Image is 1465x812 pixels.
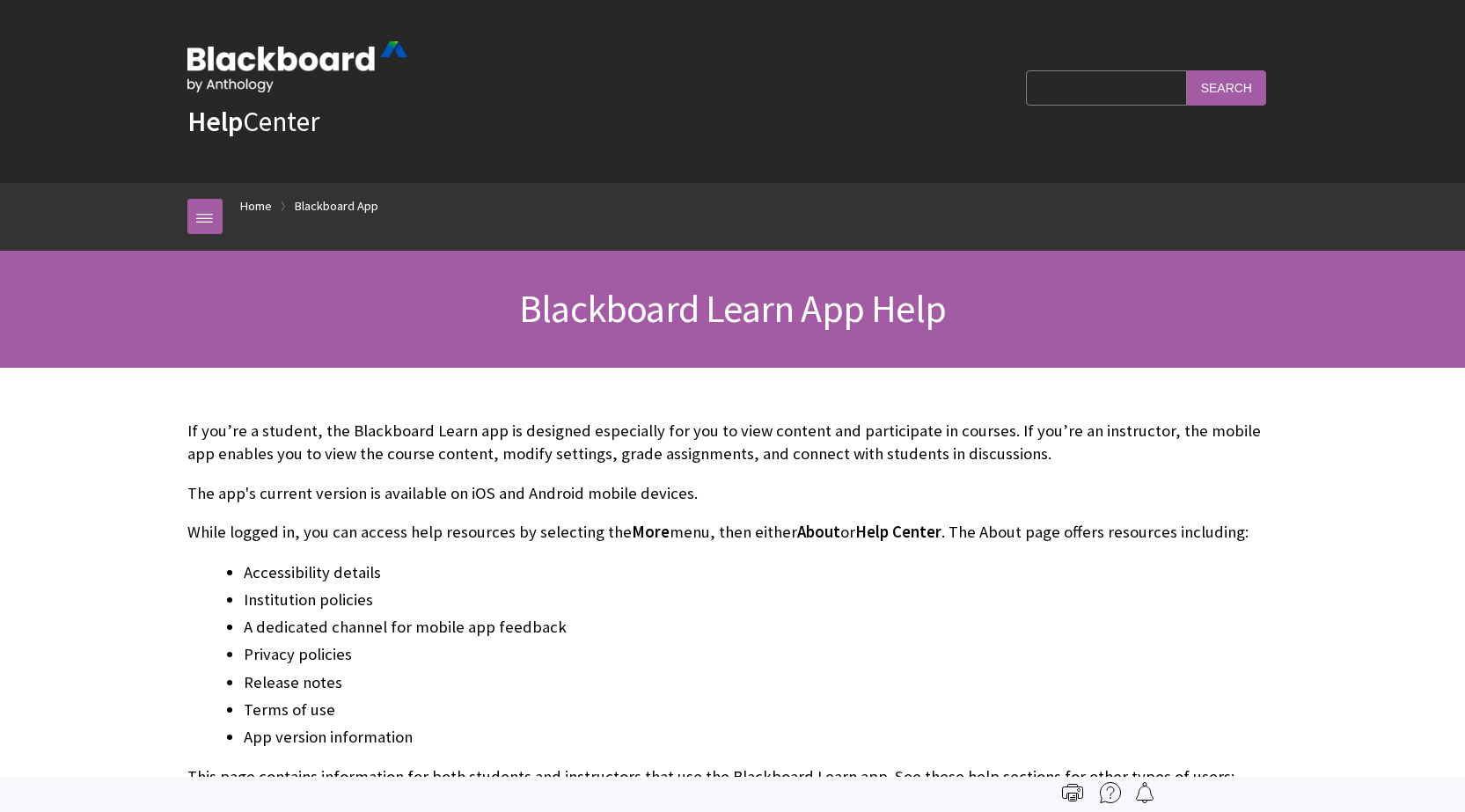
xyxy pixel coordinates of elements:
[295,195,378,217] a: Blackboard App
[187,765,1278,788] p: This page contains information for both students and instructors that use the Blackboard Learn ap...
[1100,782,1121,803] img: More help
[187,420,1278,465] p: If you’re a student, the Blackboard Learn app is designed especially for you to view content and ...
[244,725,1278,750] li: App version information
[187,41,407,92] img: Blackboard by Anthology
[187,104,319,139] a: HelpCenter
[187,521,1278,544] p: While logged in, you can access help resources by selecting the menu, then either or . The About ...
[1187,70,1266,105] input: Search
[244,560,1278,585] li: Accessibility details
[187,482,1278,505] p: The app's current version is available on iOS and Android mobile devices.
[632,522,670,542] span: More
[244,698,1278,722] li: Terms of use
[1134,782,1155,803] img: Follow this page
[519,284,946,333] span: Blackboard Learn App Help
[244,670,1278,695] li: Release notes
[1062,782,1083,803] img: Print
[855,522,941,542] span: Help Center
[240,195,272,217] a: Home
[797,522,840,542] span: About
[187,104,243,139] strong: Help
[244,615,1278,640] li: A dedicated channel for mobile app feedback
[244,642,1278,667] li: Privacy policies
[244,588,1278,612] li: Institution policies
